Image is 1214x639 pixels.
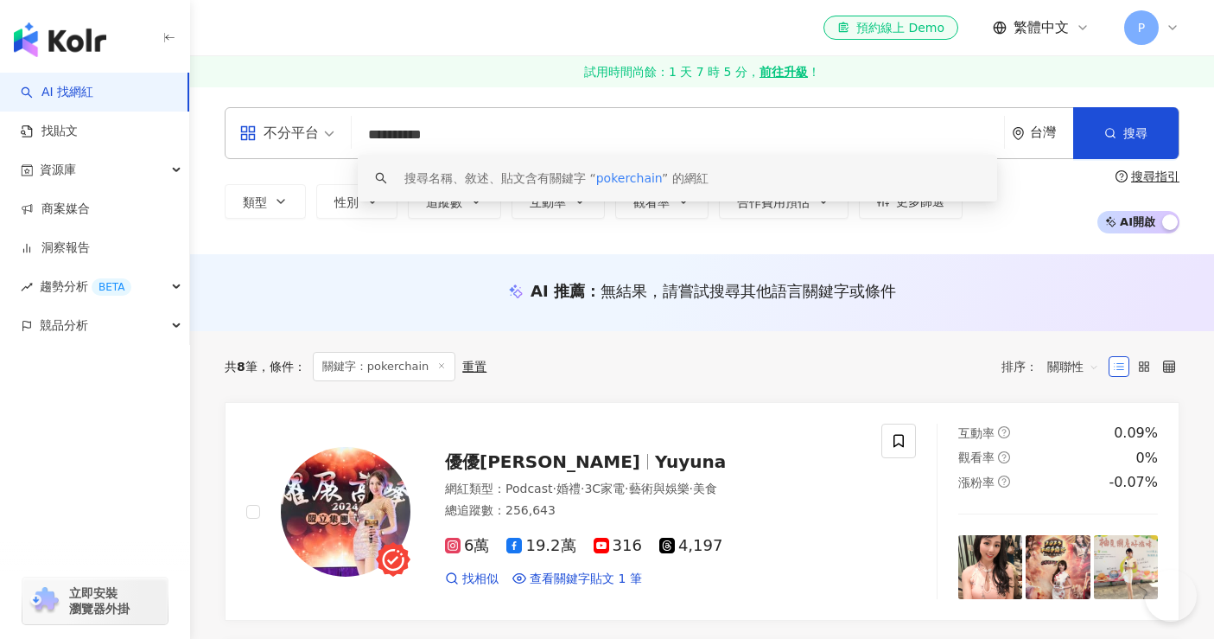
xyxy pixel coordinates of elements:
span: 19.2萬 [506,537,575,555]
span: 趨勢分析 [40,267,131,306]
span: 互動率 [530,195,566,209]
span: 無結果，請嘗試搜尋其他語言關鍵字或條件 [601,282,896,300]
div: 台灣 [1030,125,1073,140]
span: 藝術與娛樂 [629,482,690,495]
span: appstore [239,125,257,142]
div: 排序： [1001,353,1109,380]
button: 類型 [225,184,306,219]
span: 3C家電 [584,482,625,495]
span: 合作費用預估 [737,195,810,209]
strong: 前往升級 [760,63,808,80]
button: 觀看率 [615,184,709,219]
span: 資源庫 [40,150,76,189]
img: post-image [958,535,1022,599]
span: 316 [594,537,642,555]
span: · [581,482,584,495]
a: 找相似 [445,571,499,588]
img: post-image [1094,535,1158,599]
div: 網紅類型 ： [445,481,861,498]
span: 更多篩選 [896,195,944,208]
span: 繁體中文 [1014,18,1069,37]
span: question-circle [998,426,1010,438]
span: 查看關鍵字貼文 1 筆 [530,571,642,588]
div: 預約線上 Demo [837,19,944,36]
button: 搜尋 [1073,107,1179,159]
span: 觀看率 [633,195,670,209]
span: 8 [237,360,245,374]
div: BETA [92,278,131,296]
img: KOL Avatar [281,447,410,577]
a: 預約線上 Demo [823,16,958,40]
div: 重置 [462,360,486,374]
a: 找貼文 [21,123,78,140]
a: chrome extension立即安裝 瀏覽器外掛 [22,578,168,624]
img: logo [14,22,106,57]
span: 美食 [693,482,717,495]
span: · [690,482,693,495]
div: 0% [1136,449,1158,468]
div: AI 推薦 ： [531,280,896,302]
span: search [375,172,387,184]
span: 搜尋 [1123,126,1147,140]
span: 性別 [334,195,359,209]
span: pokerchain [596,171,662,185]
a: KOL Avatar優優[PERSON_NAME]Yuyuna網紅類型：Podcast·婚禮·3C家電·藝術與娛樂·美食總追蹤數：256,6436萬19.2萬3164,197找相似查看關鍵字貼文... [225,402,1179,621]
span: 競品分析 [40,306,88,345]
a: 洞察報告 [21,240,90,257]
span: 漲粉率 [958,476,995,489]
div: 搜尋名稱、敘述、貼文含有關鍵字 “ ” 的網紅 [404,169,709,188]
div: 總追蹤數 ： 256,643 [445,502,861,520]
iframe: Help Scout Beacon - Open [1145,570,1197,622]
span: rise [21,281,33,293]
button: 性別 [316,184,397,219]
button: 合作費用預估 [719,184,849,219]
img: post-image [1026,535,1090,599]
span: question-circle [998,451,1010,463]
span: 立即安裝 瀏覽器外掛 [69,585,130,617]
span: · [552,482,556,495]
span: 優優[PERSON_NAME] [445,451,640,472]
span: 找相似 [462,571,499,588]
span: 關聯性 [1047,353,1099,380]
span: question-circle [998,476,1010,488]
div: 共 筆 [225,360,257,374]
span: Yuyuna [655,451,726,472]
span: 6萬 [445,537,489,555]
span: · [625,482,628,495]
a: 查看關鍵字貼文 1 筆 [512,571,642,588]
span: Podcast [505,482,552,495]
span: 條件 ： [257,360,306,374]
button: 追蹤數 [408,184,501,219]
div: -0.07% [1109,473,1158,492]
div: 0.09% [1114,424,1158,443]
span: 婚禮 [556,482,581,495]
span: 追蹤數 [426,195,462,209]
a: 試用時間尚餘：1 天 7 時 5 分，前往升級！ [190,56,1214,87]
a: searchAI 找網紅 [21,84,93,101]
span: 觀看率 [958,450,995,464]
img: chrome extension [28,587,61,615]
div: 不分平台 [239,119,319,147]
span: 類型 [243,195,267,209]
span: 互動率 [958,426,995,440]
div: 搜尋指引 [1131,169,1179,183]
span: question-circle [1115,170,1128,182]
span: 關鍵字：pokerchain [313,352,456,381]
span: P [1138,18,1145,37]
button: 互動率 [512,184,605,219]
button: 更多篩選 [859,184,963,219]
span: 4,197 [659,537,723,555]
a: 商案媒合 [21,201,90,218]
span: environment [1012,127,1025,140]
